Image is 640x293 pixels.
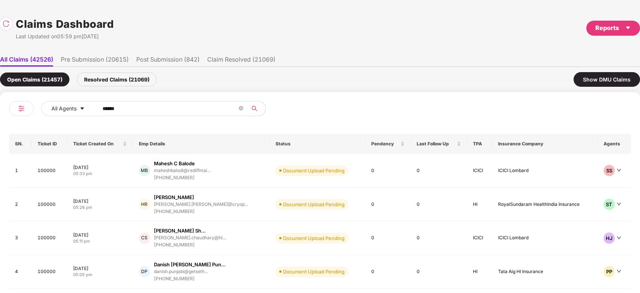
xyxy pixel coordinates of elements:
th: TPA [467,134,492,154]
td: 1 [9,154,32,188]
td: 2 [9,188,32,222]
div: HR [139,199,150,210]
th: SN. [9,134,32,154]
td: HI [467,255,492,289]
div: DP [139,266,150,277]
div: [PHONE_NUMBER] [154,275,226,282]
img: svg+xml;base64,PHN2ZyB4bWxucz0iaHR0cDovL3d3dy53My5vcmcvMjAwMC9zdmciIHdpZHRoPSIyNCIgaGVpZ2h0PSIyNC... [17,104,26,113]
div: [PHONE_NUMBER] [154,174,211,181]
li: Claim Resolved (21069) [207,56,276,66]
li: Pre Submission (20615) [61,56,129,66]
th: Ticket Created On [67,134,133,154]
div: Document Upload Pending [283,167,345,174]
span: Ticket Created On [73,141,121,147]
div: [DATE] [73,164,127,171]
td: 0 [411,255,467,289]
div: danish.punjabi@getseth... [154,269,208,274]
td: 0 [365,255,411,289]
td: 100000 [32,154,67,188]
div: MB [139,165,150,176]
div: PP [604,266,615,277]
th: Pendency [365,134,411,154]
div: 05:33 pm [73,171,127,177]
div: [DATE] [73,232,127,238]
div: Document Upload Pending [283,268,345,275]
td: 100000 [32,255,67,289]
td: 100000 [32,188,67,222]
div: Last Updated on 05:59 pm[DATE] [16,32,114,41]
th: Agents [598,134,631,154]
span: down [617,236,621,240]
th: Last Follow Up [411,134,467,154]
td: ICICI [467,154,492,188]
div: Document Upload Pending [283,201,345,208]
span: search [247,106,262,112]
td: 0 [365,221,411,255]
td: HI [467,188,492,222]
th: Emp Details [133,134,270,154]
div: 05:26 pm [73,204,127,211]
div: [PERSON_NAME].[PERSON_NAME]@cryop... [154,202,248,207]
div: [PERSON_NAME].chaudhary@hl... [154,235,226,240]
div: Resolved Claims (21069) [77,72,157,86]
div: Reports [595,23,631,33]
div: [PHONE_NUMBER] [154,208,248,215]
td: ICICI [467,221,492,255]
div: Danish [PERSON_NAME] Pun... [154,261,226,268]
span: down [617,269,621,273]
div: SS [604,165,615,176]
td: Tata Aig HI Insurance [492,255,598,289]
img: svg+xml;base64,PHN2ZyBpZD0iUmVsb2FkLTMyeDMyIiB4bWxucz0iaHR0cDovL3d3dy53My5vcmcvMjAwMC9zdmciIHdpZH... [2,20,10,27]
button: All Agentscaret-down [41,101,101,116]
th: Status [270,134,365,154]
span: caret-down [80,106,85,112]
div: Mahesh C Balode [154,160,195,167]
h1: Claims Dashboard [16,16,114,32]
div: ST [604,199,615,210]
li: Post Submission (842) [136,56,200,66]
td: 0 [365,154,411,188]
div: [PERSON_NAME] [154,194,194,201]
div: Show DMU Claims [574,72,640,87]
button: search [247,101,266,116]
span: All Agents [51,104,77,113]
td: 0 [411,188,467,222]
td: 4 [9,255,32,289]
div: HJ [604,233,615,244]
span: Pendency [371,141,399,147]
div: [DATE] [73,265,127,272]
span: close-circle [239,105,243,112]
td: 0 [365,188,411,222]
td: 0 [411,154,467,188]
span: caret-down [625,25,631,31]
th: Insurance Company [492,134,598,154]
td: 0 [411,221,467,255]
td: ICICI Lombard [492,154,598,188]
td: RoyalSundaram HealthIndia Insurance [492,188,598,222]
div: CS [139,233,150,244]
th: Ticket ID [32,134,67,154]
div: maheshbalodi@rediffmai... [154,168,211,173]
span: down [617,202,621,206]
span: close-circle [239,106,243,110]
span: Last Follow Up [417,141,455,147]
div: [DATE] [73,198,127,204]
div: Document Upload Pending [283,234,345,242]
td: ICICI Lombard [492,221,598,255]
td: 100000 [32,221,67,255]
td: 3 [9,221,32,255]
div: 05:11 pm [73,238,127,245]
div: [PERSON_NAME] Sh... [154,227,206,234]
div: [PHONE_NUMBER] [154,242,226,249]
div: 05:05 pm [73,272,127,278]
span: down [617,168,621,172]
